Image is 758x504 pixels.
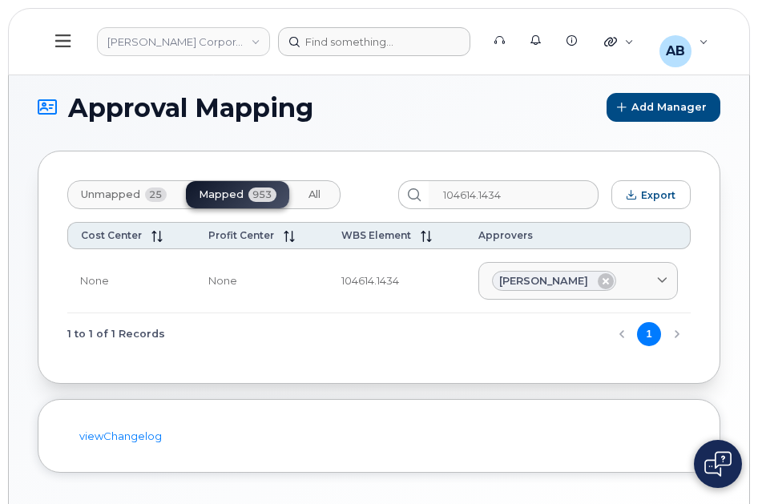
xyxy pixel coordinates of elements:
span: [PERSON_NAME] [499,273,588,288]
span: 1 to 1 of 1 Records [67,322,165,346]
span: 25 [145,187,167,202]
span: Approval Mapping [68,94,313,122]
span: Export [641,189,675,201]
span: Add Manager [631,99,707,115]
img: Open chat [704,451,732,477]
span: WBS Element [341,229,411,241]
td: 104614.1434 [329,249,466,314]
a: viewChangelog [79,429,162,442]
button: Page 1 [637,322,661,346]
td: None [196,249,329,314]
a: [PERSON_NAME] [478,262,678,300]
span: Profit Center [208,229,274,241]
span: Approvers [478,229,533,241]
input: Search... [429,180,599,209]
span: Unmapped [81,188,140,201]
span: Cost Center [81,229,142,241]
span: All [308,188,321,201]
button: Add Manager [607,93,720,122]
td: None [67,249,196,314]
button: Export [611,180,691,209]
